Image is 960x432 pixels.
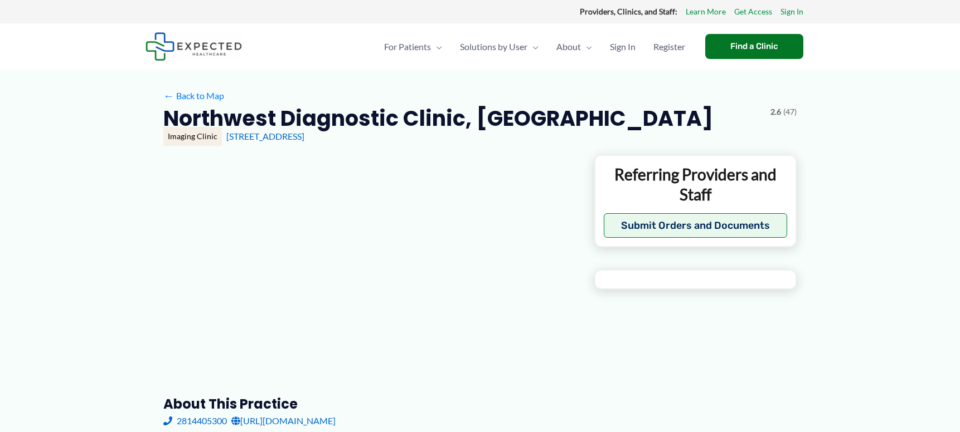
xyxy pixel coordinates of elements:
[686,4,726,19] a: Learn More
[163,105,713,132] h2: Northwest Diagnostic Clinic, [GEOGRAPHIC_DATA]
[783,105,797,119] span: (47)
[163,87,224,104] a: ←Back to Map
[163,90,174,101] span: ←
[375,27,451,66] a: For PatientsMenu Toggle
[580,7,677,16] strong: Providers, Clinics, and Staff:
[231,413,336,429] a: [URL][DOMAIN_NAME]
[375,27,694,66] nav: Primary Site Navigation
[556,27,581,66] span: About
[460,27,527,66] span: Solutions by User
[601,27,644,66] a: Sign In
[163,395,576,413] h3: About this practice
[384,27,431,66] span: For Patients
[431,27,442,66] span: Menu Toggle
[146,32,242,61] img: Expected Healthcare Logo - side, dark font, small
[547,27,601,66] a: AboutMenu Toggle
[163,127,222,146] div: Imaging Clinic
[163,413,227,429] a: 2814405300
[527,27,539,66] span: Menu Toggle
[644,27,694,66] a: Register
[705,34,803,59] a: Find a Clinic
[604,213,787,238] button: Submit Orders and Documents
[604,164,787,205] p: Referring Providers and Staff
[226,131,304,141] a: [STREET_ADDRESS]
[610,27,636,66] span: Sign In
[770,105,781,119] span: 2.6
[734,4,772,19] a: Get Access
[581,27,592,66] span: Menu Toggle
[451,27,547,66] a: Solutions by UserMenu Toggle
[653,27,685,66] span: Register
[780,4,803,19] a: Sign In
